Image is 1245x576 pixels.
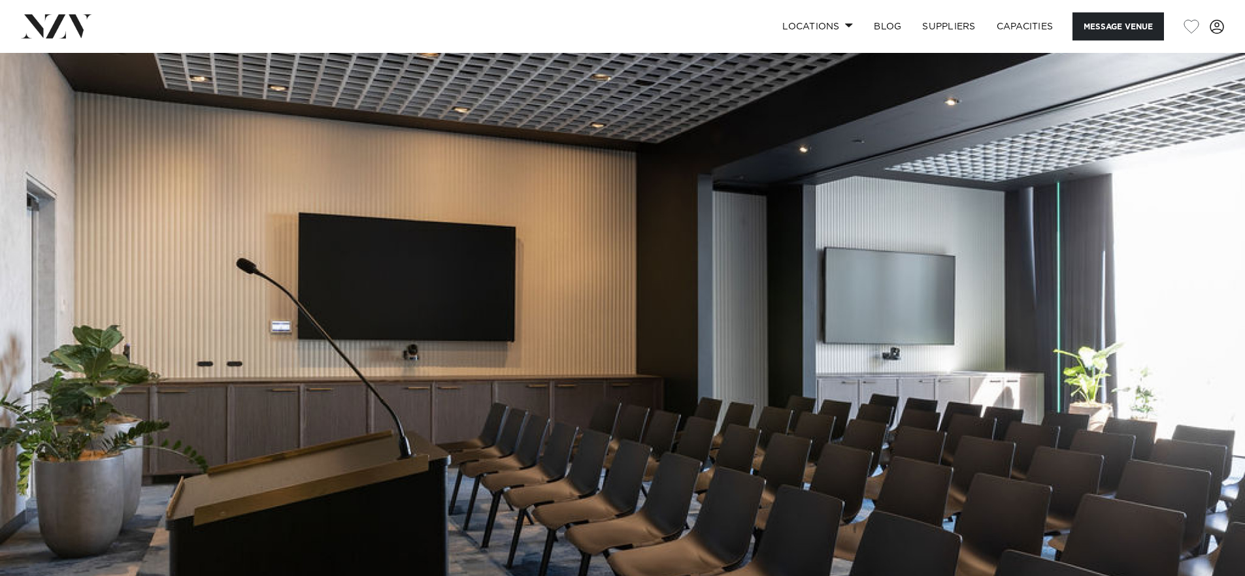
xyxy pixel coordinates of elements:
[21,14,92,38] img: nzv-logo.png
[912,12,986,40] a: SUPPLIERS
[986,12,1064,40] a: Capacities
[772,12,863,40] a: Locations
[1072,12,1164,40] button: Message Venue
[863,12,912,40] a: BLOG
